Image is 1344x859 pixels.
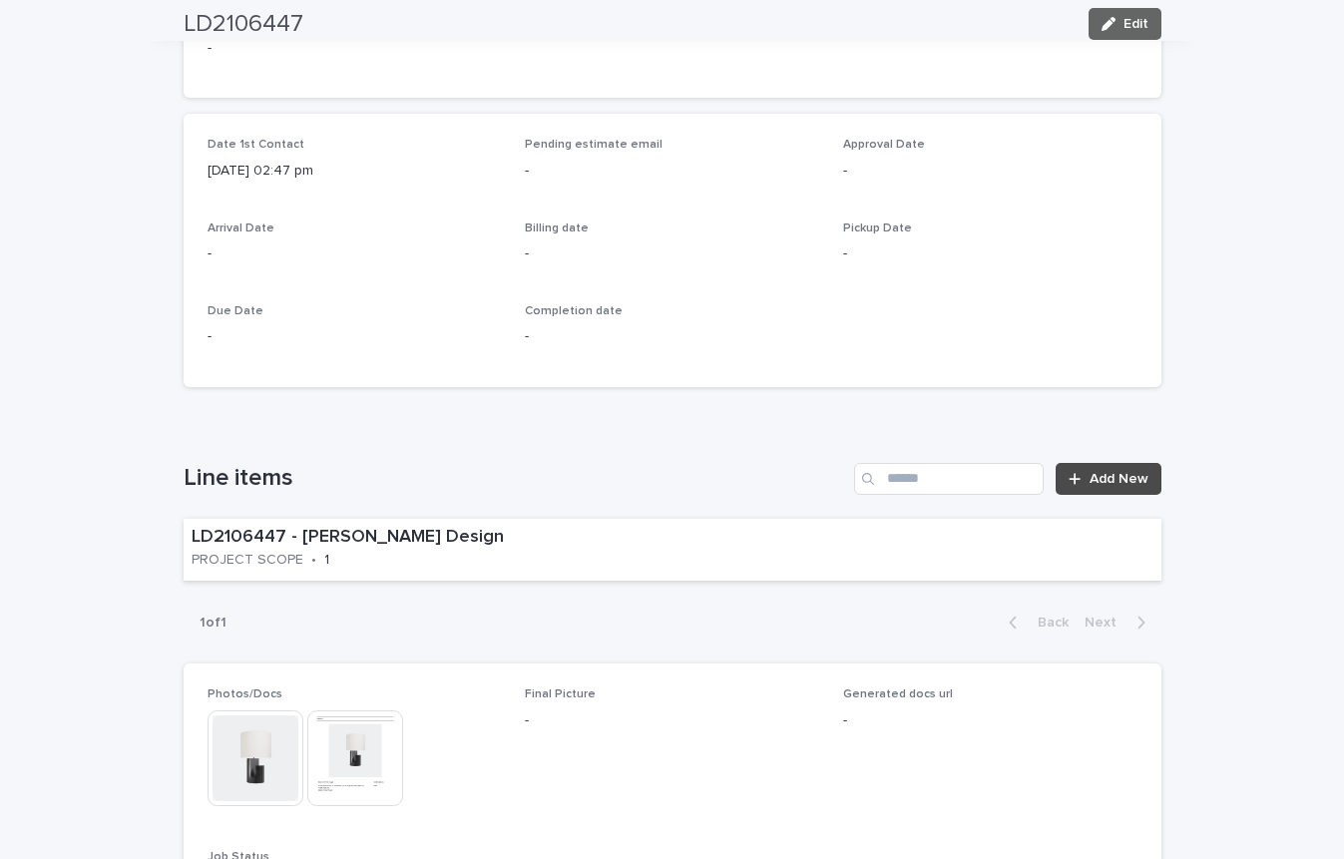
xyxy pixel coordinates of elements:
[192,527,642,549] p: LD2106447 - [PERSON_NAME] Design
[525,305,623,317] span: Completion date
[843,139,925,151] span: Approval Date
[525,139,663,151] span: Pending estimate email
[993,614,1077,632] button: Back
[184,464,847,493] h1: Line items
[208,326,502,347] p: -
[324,552,329,569] p: 1
[311,552,316,569] p: •
[184,599,242,647] p: 1 of 1
[1085,616,1128,630] span: Next
[208,161,502,182] p: [DATE] 02:47 pm
[525,222,589,234] span: Billing date
[184,10,303,39] h2: LD2106447
[843,688,953,700] span: Generated docs url
[843,243,1137,264] p: -
[184,519,1161,582] a: LD2106447 - [PERSON_NAME] DesignPROJECT SCOPE•1
[208,139,304,151] span: Date 1st Contact
[843,161,1137,182] p: -
[843,710,1137,731] p: -
[208,688,282,700] span: Photos/Docs
[1123,17,1148,31] span: Edit
[854,463,1044,495] input: Search
[1090,472,1148,486] span: Add New
[1026,616,1069,630] span: Back
[208,243,502,264] p: -
[525,688,596,700] span: Final Picture
[208,305,263,317] span: Due Date
[525,161,819,182] p: -
[192,552,303,569] p: PROJECT SCOPE
[525,710,819,731] p: -
[208,222,274,234] span: Arrival Date
[525,243,819,264] p: -
[1056,463,1160,495] a: Add New
[1089,8,1161,40] button: Edit
[1077,614,1161,632] button: Next
[843,222,912,234] span: Pickup Date
[525,326,819,347] p: -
